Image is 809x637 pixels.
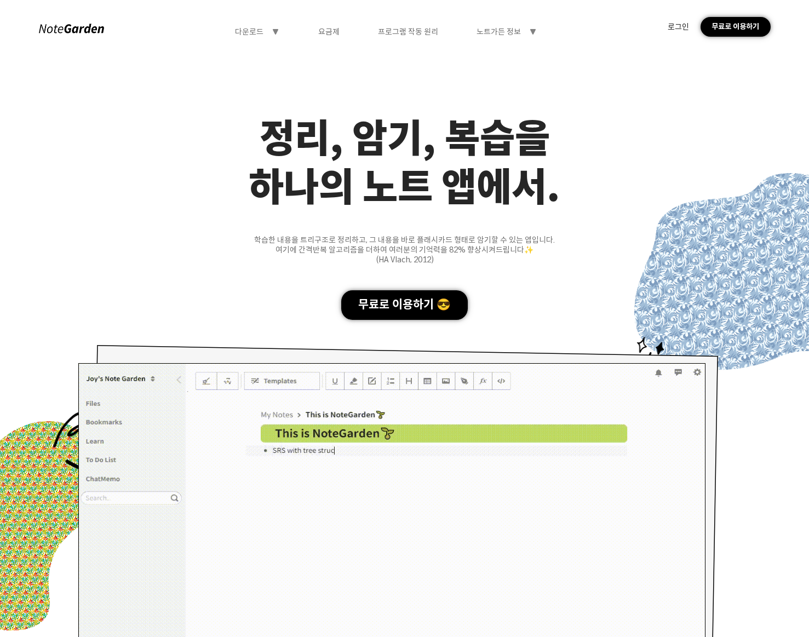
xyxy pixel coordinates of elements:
[477,27,521,37] div: 노트가든 정보
[235,27,263,37] div: 다운로드
[341,290,468,320] div: 무료로 이용하기 😎
[701,17,771,37] div: 무료로 이용하기
[378,27,438,37] div: 프로그램 작동 원리
[668,22,689,32] div: 로그인
[318,27,340,37] div: 요금제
